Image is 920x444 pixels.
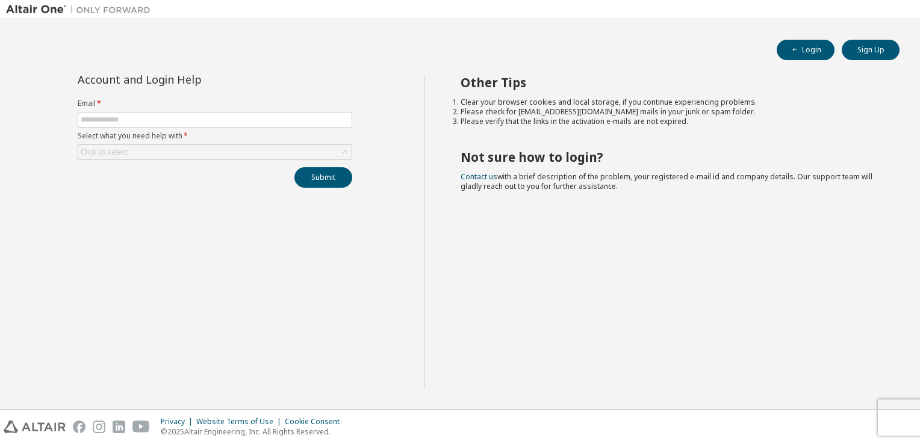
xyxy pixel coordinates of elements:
div: Click to select [81,147,128,157]
div: Website Terms of Use [196,417,285,427]
li: Clear your browser cookies and local storage, if you continue experiencing problems. [461,97,878,107]
button: Submit [294,167,352,188]
div: Privacy [161,417,196,427]
img: youtube.svg [132,421,150,433]
div: Click to select [78,145,352,159]
div: Cookie Consent [285,417,347,427]
span: with a brief description of the problem, your registered e-mail id and company details. Our suppo... [461,171,872,191]
label: Select what you need help with [78,131,352,141]
a: Contact us [461,171,497,182]
img: linkedin.svg [113,421,125,433]
img: instagram.svg [93,421,105,433]
h2: Other Tips [461,75,878,90]
li: Please verify that the links in the activation e-mails are not expired. [461,117,878,126]
li: Please check for [EMAIL_ADDRESS][DOMAIN_NAME] mails in your junk or spam folder. [461,107,878,117]
h2: Not sure how to login? [461,149,878,165]
button: Sign Up [842,40,900,60]
div: Account and Login Help [78,75,297,84]
img: Altair One [6,4,157,16]
button: Login [777,40,835,60]
img: altair_logo.svg [4,421,66,433]
p: © 2025 Altair Engineering, Inc. All Rights Reserved. [161,427,347,437]
label: Email [78,99,352,108]
img: facebook.svg [73,421,85,433]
